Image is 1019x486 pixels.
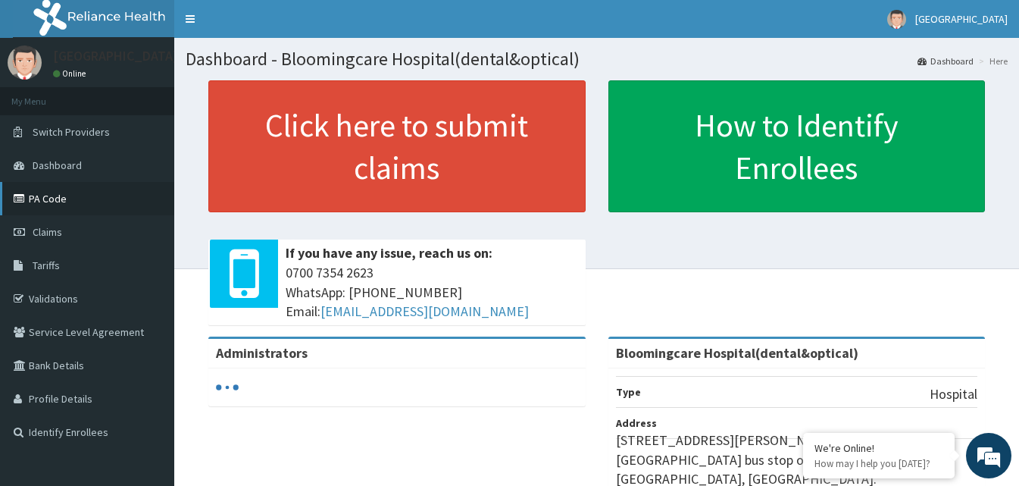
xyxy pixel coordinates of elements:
span: Tariffs [33,259,60,272]
svg: audio-loading [216,376,239,399]
span: 0700 7354 2623 WhatsApp: [PHONE_NUMBER] Email: [286,263,578,321]
div: We're Online! [814,441,943,455]
p: Hospital [930,384,977,404]
p: [GEOGRAPHIC_DATA] [53,49,178,63]
h1: Dashboard - Bloomingcare Hospital(dental&optical) [186,49,1008,69]
b: Administrators [216,344,308,362]
b: If you have any issue, reach us on: [286,244,492,262]
span: Claims [33,225,62,239]
a: How to Identify Enrollees [608,80,986,212]
img: User Image [887,10,906,29]
a: [EMAIL_ADDRESS][DOMAIN_NAME] [320,303,529,320]
a: Click here to submit claims [208,80,586,212]
a: Online [53,68,89,79]
b: Address [616,416,657,430]
img: User Image [8,45,42,80]
span: Dashboard [33,158,82,172]
li: Here [975,55,1008,67]
span: [GEOGRAPHIC_DATA] [915,12,1008,26]
a: Dashboard [917,55,974,67]
p: How may I help you today? [814,457,943,470]
strong: Bloomingcare Hospital(dental&optical) [616,344,858,362]
span: Switch Providers [33,125,110,139]
b: Type [616,385,641,399]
